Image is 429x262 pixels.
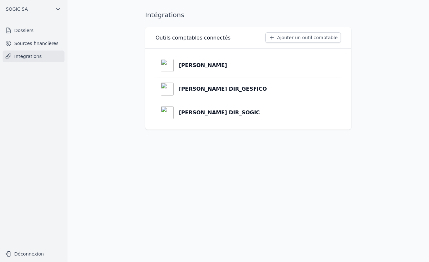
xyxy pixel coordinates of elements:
[3,249,64,259] button: Déconnexion
[179,85,267,93] p: [PERSON_NAME] DIR_GESFICO
[156,54,341,77] a: [PERSON_NAME]
[3,51,64,62] a: Intégrations
[3,25,64,36] a: Dossiers
[6,6,28,12] span: SOGIC SA
[156,101,341,124] a: [PERSON_NAME] DIR_SOGIC
[156,77,341,101] a: [PERSON_NAME] DIR_GESFICO
[179,109,260,117] p: [PERSON_NAME] DIR_SOGIC
[265,32,341,43] button: Ajouter un outil comptable
[3,38,64,49] a: Sources financières
[145,10,184,19] h1: Intégrations
[179,62,227,69] p: [PERSON_NAME]
[3,4,64,14] button: SOGIC SA
[156,34,231,42] h3: Outils comptables connectés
